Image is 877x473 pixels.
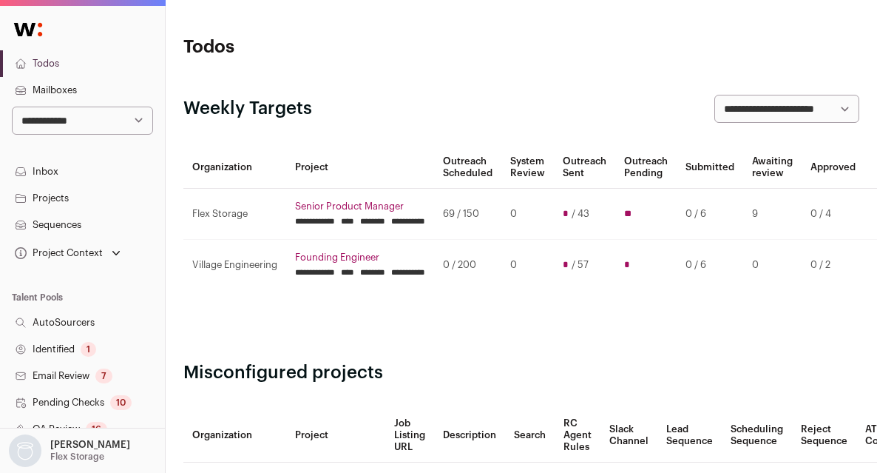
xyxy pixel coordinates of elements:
th: Outreach Scheduled [434,147,501,189]
a: Founding Engineer [295,252,425,264]
span: / 43 [572,208,589,220]
h2: Misconfigured projects [183,361,859,385]
th: Lead Sequence [657,409,722,463]
td: 9 [743,189,802,240]
th: Search [505,409,555,463]
td: 0 [743,240,802,291]
td: 0 / 4 [802,189,864,240]
th: Awaiting review [743,147,802,189]
th: Reject Sequence [792,409,856,463]
td: 0 / 6 [677,240,743,291]
td: 0 / 2 [802,240,864,291]
th: Organization [183,147,286,189]
td: Village Engineering [183,240,286,291]
td: 0 / 6 [677,189,743,240]
div: 10 [110,395,132,410]
th: Project [286,409,385,463]
div: 1 [81,342,96,357]
th: Organization [183,409,286,463]
img: nopic.png [9,435,41,467]
img: Wellfound [6,15,50,44]
button: Open dropdown [12,243,123,264]
button: Open dropdown [6,435,133,467]
h2: Weekly Targets [183,97,312,121]
td: 0 [501,240,554,291]
div: 16 [86,422,107,437]
th: System Review [501,147,554,189]
th: Project [286,147,434,189]
td: 0 [501,189,554,240]
th: Job Listing URL [385,409,434,463]
th: Scheduling Sequence [722,409,792,463]
p: [PERSON_NAME] [50,439,130,451]
h1: Todos [183,36,409,59]
div: Project Context [12,247,103,259]
div: 7 [95,369,112,383]
th: Description [434,409,505,463]
td: Flex Storage [183,189,286,240]
th: RC Agent Rules [555,409,600,463]
td: 69 / 150 [434,189,501,240]
span: / 57 [572,259,589,271]
th: Approved [802,147,864,189]
th: Slack Channel [600,409,657,463]
a: Senior Product Manager [295,201,425,212]
td: 0 / 200 [434,240,501,291]
th: Submitted [677,147,743,189]
th: Outreach Pending [615,147,677,189]
p: Flex Storage [50,451,104,463]
th: Outreach Sent [554,147,615,189]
